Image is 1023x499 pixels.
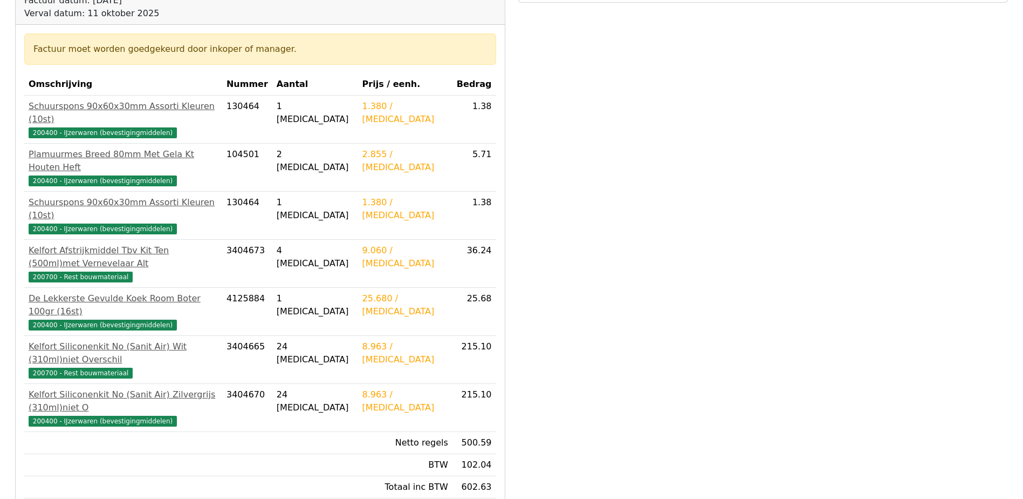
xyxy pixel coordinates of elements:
[452,432,496,454] td: 500.59
[362,340,448,366] div: 8.963 / [MEDICAL_DATA]
[358,432,452,454] td: Netto regels
[29,388,218,427] a: Kelfort Siliconenkit No (Sanit Air) Zilvergrijs (310ml)niet O200400 - IJzerwaren (bevestigingmidd...
[452,454,496,476] td: 102.04
[222,96,272,144] td: 130464
[29,368,133,379] span: 200700 - Rest bouwmateriaal
[452,73,496,96] th: Bedrag
[358,454,452,476] td: BTW
[362,100,448,126] div: 1.380 / [MEDICAL_DATA]
[452,144,496,192] td: 5.71
[277,148,354,174] div: 2 [MEDICAL_DATA]
[33,43,487,56] div: Factuur moet worden goedgekeurd door inkoper of manager.
[29,100,218,139] a: Schuurspons 90x60x30mm Assorti Kleuren (10st)200400 - IJzerwaren (bevestigingmiddelen)
[222,192,272,240] td: 130464
[452,384,496,432] td: 215.10
[29,244,218,283] a: Kelfort Afstrijkmiddel Tbv Kit Ten (500ml)met Vernevelaar Alt200700 - Rest bouwmateriaal
[277,196,354,222] div: 1 [MEDICAL_DATA]
[29,224,177,234] span: 200400 - IJzerwaren (bevestigingmiddelen)
[358,73,452,96] th: Prijs / eenh.
[277,388,354,414] div: 24 [MEDICAL_DATA]
[29,340,218,379] a: Kelfort Siliconenkit No (Sanit Air) Wit (310ml)niet Overschil200700 - Rest bouwmateriaal
[362,244,448,270] div: 9.060 / [MEDICAL_DATA]
[272,73,358,96] th: Aantal
[222,144,272,192] td: 104501
[24,73,222,96] th: Omschrijving
[29,148,218,187] a: Plamuurmes Breed 80mm Met Gela Kt Houten Heft200400 - IJzerwaren (bevestigingmiddelen)
[362,292,448,318] div: 25.680 / [MEDICAL_DATA]
[222,240,272,288] td: 3404673
[452,476,496,498] td: 602.63
[29,244,218,270] div: Kelfort Afstrijkmiddel Tbv Kit Ten (500ml)met Vernevelaar Alt
[362,148,448,174] div: 2.855 / [MEDICAL_DATA]
[222,336,272,384] td: 3404665
[277,292,354,318] div: 1 [MEDICAL_DATA]
[362,388,448,414] div: 8.963 / [MEDICAL_DATA]
[29,272,133,282] span: 200700 - Rest bouwmateriaal
[29,292,218,318] div: De Lekkerste Gevulde Koek Room Boter 100gr (16st)
[29,176,177,186] span: 200400 - IJzerwaren (bevestigingmiddelen)
[29,196,218,222] div: Schuurspons 90x60x30mm Assorti Kleuren (10st)
[29,196,218,235] a: Schuurspons 90x60x30mm Assorti Kleuren (10st)200400 - IJzerwaren (bevestigingmiddelen)
[222,73,272,96] th: Nummer
[452,336,496,384] td: 215.10
[29,388,218,414] div: Kelfort Siliconenkit No (Sanit Air) Zilvergrijs (310ml)niet O
[452,240,496,288] td: 36.24
[29,127,177,138] span: 200400 - IJzerwaren (bevestigingmiddelen)
[29,320,177,331] span: 200400 - IJzerwaren (bevestigingmiddelen)
[29,100,218,126] div: Schuurspons 90x60x30mm Assorti Kleuren (10st)
[277,100,354,126] div: 1 [MEDICAL_DATA]
[222,288,272,336] td: 4125884
[452,288,496,336] td: 25.68
[452,96,496,144] td: 1.38
[452,192,496,240] td: 1.38
[277,340,354,366] div: 24 [MEDICAL_DATA]
[29,416,177,427] span: 200400 - IJzerwaren (bevestigingmiddelen)
[29,292,218,331] a: De Lekkerste Gevulde Koek Room Boter 100gr (16st)200400 - IJzerwaren (bevestigingmiddelen)
[24,7,168,20] div: Verval datum: 11 oktober 2025
[277,244,354,270] div: 4 [MEDICAL_DATA]
[358,476,452,498] td: Totaal inc BTW
[29,340,218,366] div: Kelfort Siliconenkit No (Sanit Air) Wit (310ml)niet Overschil
[29,148,218,174] div: Plamuurmes Breed 80mm Met Gela Kt Houten Heft
[362,196,448,222] div: 1.380 / [MEDICAL_DATA]
[222,384,272,432] td: 3404670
